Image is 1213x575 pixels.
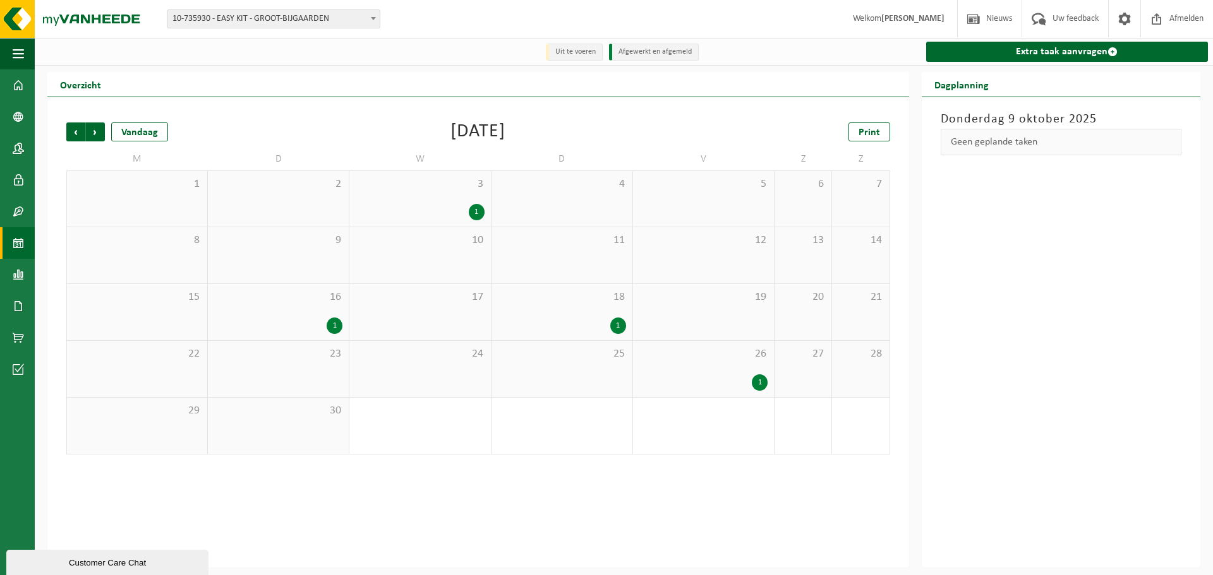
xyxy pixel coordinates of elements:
td: V [633,148,775,170]
iframe: chat widget [6,547,211,575]
li: Uit te voeren [546,44,603,61]
span: 23 [214,347,342,361]
span: 15 [73,290,201,304]
span: 11 [498,234,626,247]
span: Print [859,127,880,138]
td: Z [775,148,832,170]
h2: Overzicht [47,72,114,97]
span: 10-735930 - EASY KIT - GROOT-BIJGAARDEN [167,9,380,28]
div: 1 [752,374,768,391]
span: 22 [73,347,201,361]
td: D [492,148,633,170]
span: 27 [781,347,825,361]
div: Vandaag [111,122,168,141]
span: 30 [214,404,342,418]
span: 25 [498,347,626,361]
span: 24 [356,347,484,361]
a: Print [848,122,890,141]
strong: [PERSON_NAME] [881,14,944,23]
span: 29 [73,404,201,418]
span: 5 [639,177,768,191]
span: 16 [214,290,342,304]
span: 21 [838,290,883,304]
span: 7 [838,177,883,191]
span: Vorige [66,122,85,141]
div: 1 [610,317,626,334]
td: M [66,148,208,170]
span: 3 [356,177,484,191]
span: 1 [73,177,201,191]
span: 26 [639,347,768,361]
span: 13 [781,234,825,247]
span: 6 [781,177,825,191]
span: 10-735930 - EASY KIT - GROOT-BIJGAARDEN [167,10,380,28]
span: 18 [498,290,626,304]
span: 10 [356,234,484,247]
span: 14 [838,234,883,247]
div: [DATE] [450,122,505,141]
h3: Donderdag 9 oktober 2025 [941,110,1181,129]
span: 2 [214,177,342,191]
td: W [349,148,491,170]
div: Geen geplande taken [941,129,1181,155]
li: Afgewerkt en afgemeld [609,44,699,61]
span: 4 [498,177,626,191]
span: 17 [356,290,484,304]
span: 20 [781,290,825,304]
td: Z [832,148,890,170]
h2: Dagplanning [922,72,1001,97]
span: Volgende [86,122,105,141]
span: 9 [214,234,342,247]
span: 19 [639,290,768,304]
a: Extra taak aanvragen [926,42,1208,62]
div: 1 [327,317,342,334]
span: 12 [639,234,768,247]
span: 28 [838,347,883,361]
div: 1 [469,204,485,220]
span: 8 [73,234,201,247]
td: D [208,148,349,170]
